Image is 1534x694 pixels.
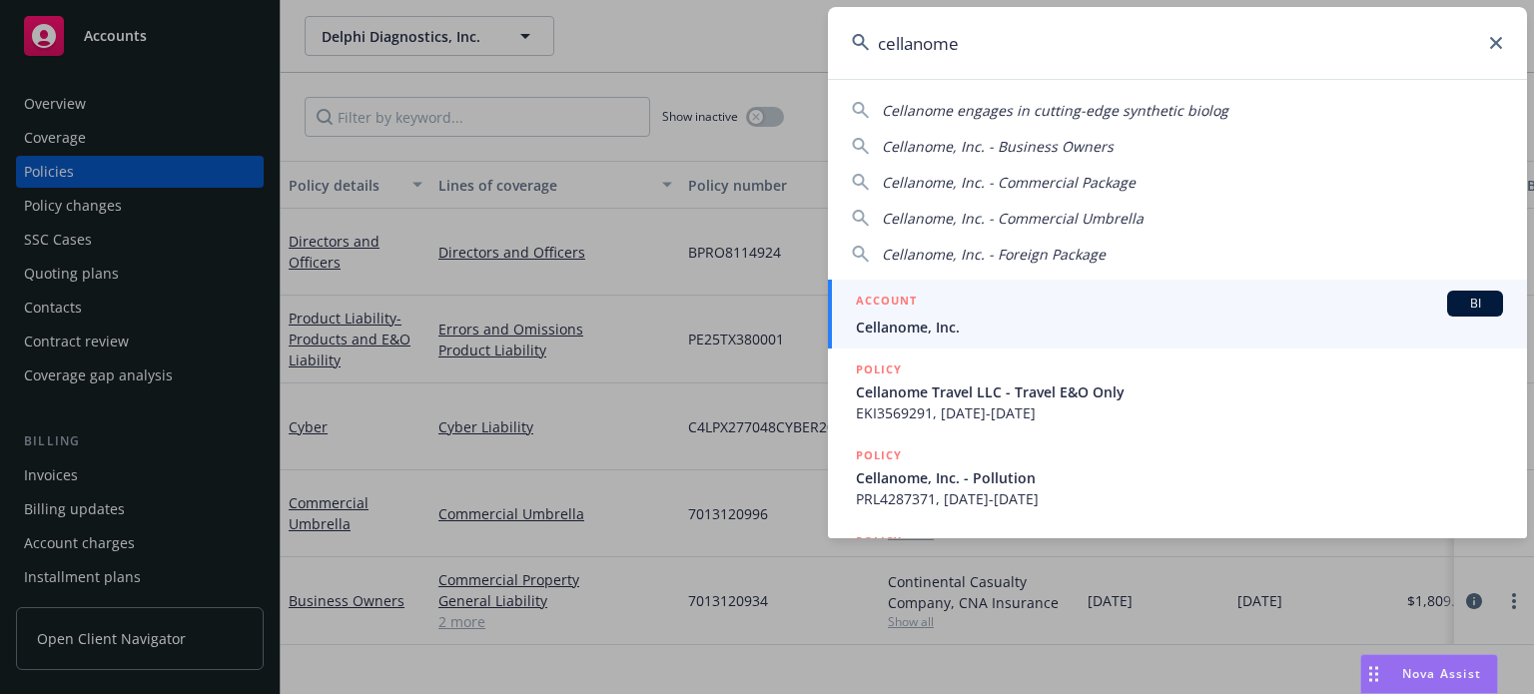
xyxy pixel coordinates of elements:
span: Nova Assist [1402,665,1481,682]
h5: POLICY [856,445,902,465]
button: Nova Assist [1360,654,1498,694]
span: Cellanome, Inc. - Commercial Package [882,173,1136,192]
h5: POLICY [856,359,902,379]
span: Cellanome Travel LLC - Travel E&O Only [856,381,1503,402]
span: Cellanome, Inc. - Business Owners [882,137,1114,156]
h5: ACCOUNT [856,291,917,315]
span: Cellanome engages in cutting-edge synthetic biolog [882,101,1228,120]
span: Cellanome, Inc. - Pollution [856,467,1503,488]
h5: POLICY [856,531,902,551]
a: POLICYCellanome, Inc. - PollutionPRL4287371, [DATE]-[DATE] [828,434,1527,520]
a: POLICYCellanome Travel LLC - Travel E&O OnlyEKI3569291, [DATE]-[DATE] [828,348,1527,434]
input: Search... [828,7,1527,79]
span: EKI3569291, [DATE]-[DATE] [856,402,1503,423]
span: Cellanome, Inc. [856,317,1503,338]
a: ACCOUNTBICellanome, Inc. [828,280,1527,348]
a: POLICY [828,520,1527,606]
div: Drag to move [1361,655,1386,693]
span: Cellanome, Inc. - Foreign Package [882,245,1106,264]
span: Cellanome, Inc. - Commercial Umbrella [882,209,1144,228]
span: PRL4287371, [DATE]-[DATE] [856,488,1503,509]
span: BI [1455,295,1495,313]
